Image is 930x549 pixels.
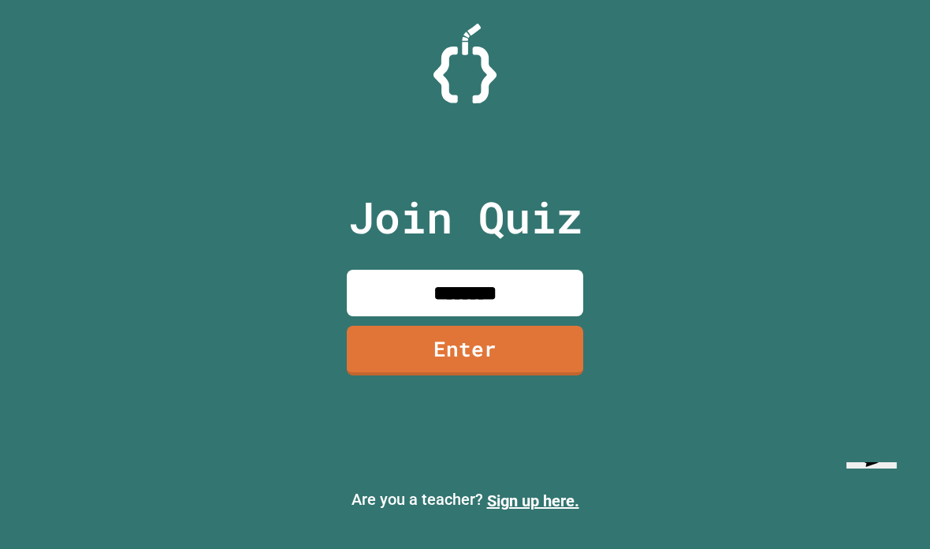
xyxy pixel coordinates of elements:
a: Enter [347,326,583,375]
iframe: chat widget [840,462,917,536]
a: Sign up here. [487,491,579,510]
p: Join Quiz [348,185,582,250]
p: Are you a teacher? [13,487,917,513]
img: Logo.svg [433,24,497,103]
